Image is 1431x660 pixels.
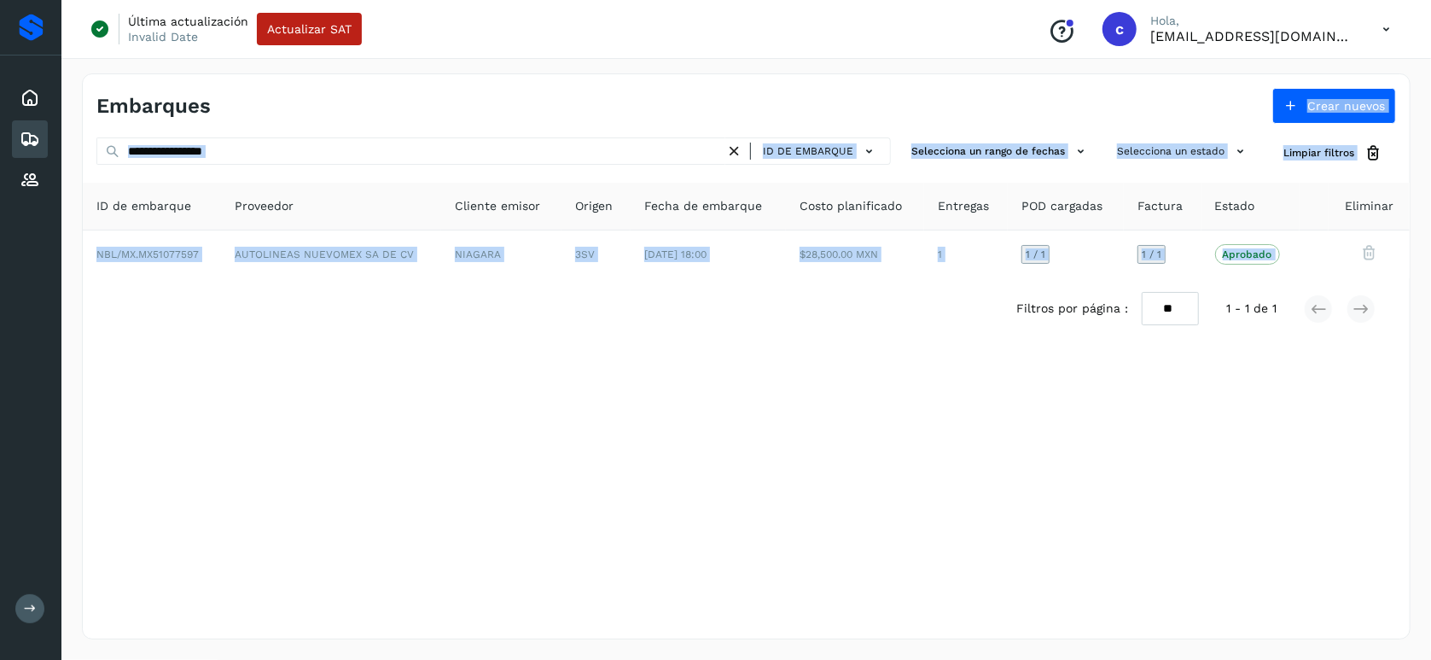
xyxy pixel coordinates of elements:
[221,231,441,278] td: AUTOLINEAS NUEVOMEX SA DE CV
[800,197,902,215] span: Costo planificado
[938,197,989,215] span: Entregas
[905,137,1097,166] button: Selecciona un rango de fechas
[1215,197,1255,215] span: Estado
[267,23,352,35] span: Actualizar SAT
[1150,14,1355,28] p: Hola,
[1021,197,1102,215] span: POD cargadas
[1026,249,1045,260] span: 1 / 1
[128,14,248,29] p: Última actualización
[786,231,924,278] td: $28,500.00 MXN
[1283,145,1354,161] span: Limpiar filtros
[758,139,883,164] button: ID de embarque
[441,231,561,278] td: NIAGARA
[644,197,762,215] span: Fecha de embarque
[128,29,198,44] p: Invalid Date
[1223,248,1272,260] p: Aprobado
[1016,300,1128,318] span: Filtros por página :
[257,13,362,45] button: Actualizar SAT
[1110,137,1256,166] button: Selecciona un estado
[561,231,631,278] td: 3SV
[1142,249,1161,260] span: 1 / 1
[1137,197,1183,215] span: Factura
[455,197,540,215] span: Cliente emisor
[644,248,707,260] span: [DATE] 18:00
[1150,28,1355,44] p: cavila@niagarawater.com
[12,120,48,158] div: Embarques
[1226,300,1277,318] span: 1 - 1 de 1
[96,197,191,215] span: ID de embarque
[1307,100,1385,112] span: Crear nuevos
[96,94,211,119] h4: Embarques
[924,231,1008,278] td: 1
[575,197,613,215] span: Origen
[12,79,48,117] div: Inicio
[235,197,294,215] span: Proveedor
[96,248,199,260] span: NBL/MX.MX51077597
[763,143,853,159] span: ID de embarque
[1270,137,1396,169] button: Limpiar filtros
[1345,197,1393,215] span: Eliminar
[12,161,48,199] div: Proveedores
[1272,88,1396,124] button: Crear nuevos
